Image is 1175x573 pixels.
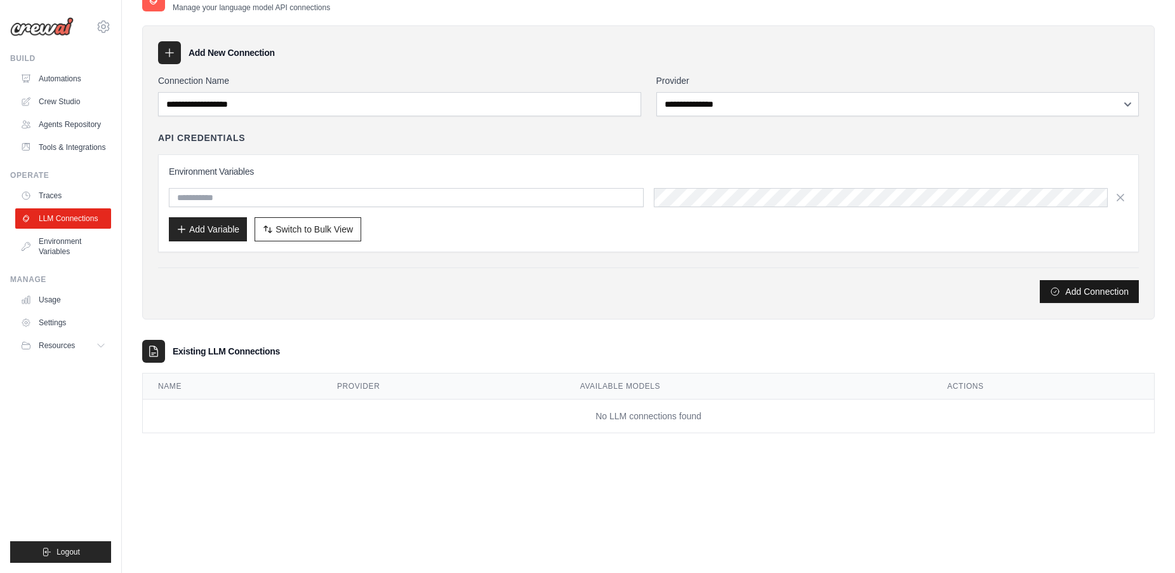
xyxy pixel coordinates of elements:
a: Traces [15,185,111,206]
a: Settings [15,313,111,333]
button: Logout [10,541,111,563]
span: Switch to Bulk View [275,223,353,236]
th: Name [143,374,322,400]
a: Environment Variables [15,231,111,262]
th: Actions [932,374,1154,400]
div: Build [10,53,111,64]
a: Automations [15,69,111,89]
label: Provider [656,74,1139,87]
button: Switch to Bulk View [255,217,361,241]
span: Logout [56,547,80,557]
th: Provider [322,374,565,400]
a: Agents Repository [15,114,111,135]
button: Add Variable [169,217,247,241]
h4: API Credentials [158,131,245,144]
button: Add Connection [1040,280,1139,303]
a: LLM Connections [15,208,111,229]
td: No LLM connections found [143,400,1154,433]
h3: Add New Connection [189,46,275,59]
div: Manage [10,274,111,285]
a: Tools & Integrations [15,137,111,158]
label: Connection Name [158,74,641,87]
span: Resources [39,340,75,351]
button: Resources [15,335,111,356]
h3: Environment Variables [169,165,1128,178]
img: Logo [10,17,74,36]
a: Usage [15,290,111,310]
h3: Existing LLM Connections [173,345,280,358]
p: Manage your language model API connections [173,3,330,13]
div: Operate [10,170,111,180]
a: Crew Studio [15,91,111,112]
th: Available Models [565,374,932,400]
